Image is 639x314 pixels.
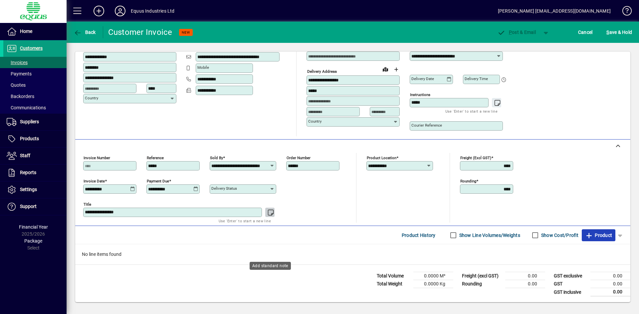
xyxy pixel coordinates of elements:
[147,156,164,160] mat-label: Reference
[494,26,539,38] button: Post & Email
[75,244,630,264] div: No line items found
[219,217,271,225] mat-hint: Use 'Enter' to start a new line
[131,6,175,16] div: Equus Industries Ltd
[85,96,98,100] mat-label: Country
[459,272,505,280] td: Freight (excl GST)
[399,229,438,241] button: Product History
[460,156,491,160] mat-label: Freight (excl GST)
[20,204,37,209] span: Support
[24,238,42,244] span: Package
[20,153,30,158] span: Staff
[505,280,545,288] td: 0.00
[308,119,321,124] mat-label: Country
[576,26,594,38] button: Cancel
[402,230,436,241] span: Product History
[605,26,634,38] button: Save & Hold
[410,92,430,97] mat-label: Instructions
[550,272,590,280] td: GST exclusive
[380,64,391,74] a: View on map
[3,57,67,68] a: Invoices
[19,224,48,230] span: Financial Year
[617,1,631,23] a: Knowledge Base
[7,94,34,99] span: Backorders
[3,148,67,164] a: Staff
[7,71,32,76] span: Payments
[3,198,67,215] a: Support
[20,170,36,175] span: Reports
[167,41,178,52] button: Copy to Delivery address
[182,30,190,35] span: NEW
[590,280,630,288] td: 0.00
[445,107,498,115] mat-hint: Use 'Enter' to start a new line
[211,186,237,191] mat-label: Delivery status
[582,229,615,241] button: Product
[3,79,67,91] a: Quotes
[505,272,545,280] td: 0.00
[373,280,413,288] td: Total Weight
[3,164,67,181] a: Reports
[413,280,453,288] td: 0.0000 Kg
[367,156,396,160] mat-label: Product location
[3,131,67,147] a: Products
[147,179,169,183] mat-label: Payment due
[20,187,37,192] span: Settings
[20,29,32,34] span: Home
[88,5,109,17] button: Add
[578,27,593,38] span: Cancel
[3,181,67,198] a: Settings
[250,262,291,270] div: Add standard note
[413,272,453,280] td: 0.0000 M³
[590,288,630,296] td: 0.00
[84,156,110,160] mat-label: Invoice number
[460,179,476,183] mat-label: Rounding
[108,27,172,38] div: Customer Invoice
[459,280,505,288] td: Rounding
[465,76,488,81] mat-label: Delivery time
[3,114,67,130] a: Suppliers
[458,232,520,239] label: Show Line Volumes/Weights
[20,119,39,124] span: Suppliers
[7,82,26,88] span: Quotes
[498,6,611,16] div: [PERSON_NAME] [EMAIL_ADDRESS][DOMAIN_NAME]
[585,230,612,241] span: Product
[84,179,105,183] mat-label: Invoice date
[287,156,311,160] mat-label: Order number
[590,272,630,280] td: 0.00
[509,30,512,35] span: P
[197,65,209,70] mat-label: Mobile
[540,232,578,239] label: Show Cost/Profit
[550,288,590,296] td: GST inclusive
[411,76,434,81] mat-label: Delivery date
[67,26,103,38] app-page-header-button: Back
[606,30,609,35] span: S
[20,136,39,141] span: Products
[20,46,43,51] span: Customers
[606,27,632,38] span: ave & Hold
[373,272,413,280] td: Total Volume
[550,280,590,288] td: GST
[3,68,67,79] a: Payments
[3,23,67,40] a: Home
[411,123,442,128] mat-label: Courier Reference
[497,30,536,35] span: ost & Email
[3,91,67,102] a: Backorders
[7,60,28,65] span: Invoices
[7,105,46,110] span: Communications
[72,26,98,38] button: Back
[3,102,67,113] a: Communications
[391,64,401,75] button: Choose address
[210,156,223,160] mat-label: Sold by
[109,5,131,17] button: Profile
[84,202,91,207] mat-label: Title
[74,30,96,35] span: Back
